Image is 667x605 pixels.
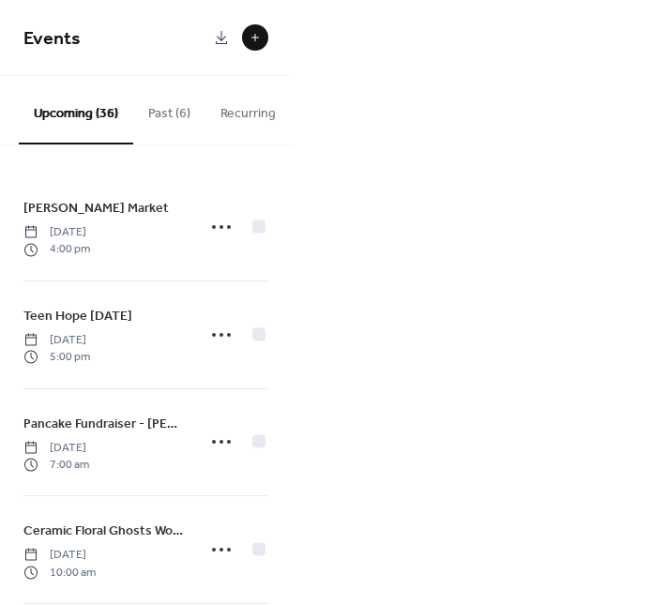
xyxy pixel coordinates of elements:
[291,76,395,143] button: Submissions
[23,522,184,541] span: Ceramic Floral Ghosts Workshop @ [PERSON_NAME]'s Flower Cart
[23,197,169,219] a: [PERSON_NAME] Market
[23,305,132,326] a: Teen Hope [DATE]
[23,306,132,325] span: Teen Hope [DATE]
[23,456,89,473] span: 7:00 am
[23,439,89,456] span: [DATE]
[133,76,205,143] button: Past (6)
[23,564,96,581] span: 10:00 am
[23,21,81,57] span: Events
[19,76,133,144] button: Upcoming (36)
[23,349,90,366] span: 5:00 pm
[23,331,90,348] span: [DATE]
[23,413,184,434] a: Pancake Fundraiser - [PERSON_NAME] Fire Department
[23,547,96,564] span: [DATE]
[23,414,184,433] span: Pancake Fundraiser - [PERSON_NAME] Fire Department
[23,199,169,219] span: [PERSON_NAME] Market
[23,224,90,241] span: [DATE]
[205,76,291,143] button: Recurring
[23,241,90,258] span: 4:00 pm
[23,520,184,541] a: Ceramic Floral Ghosts Workshop @ [PERSON_NAME]'s Flower Cart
